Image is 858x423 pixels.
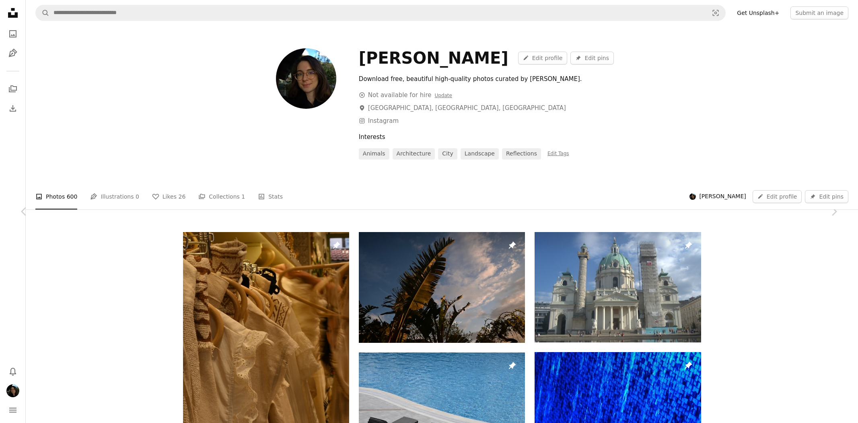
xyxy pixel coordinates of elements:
[5,383,21,399] button: Profile
[359,117,399,124] a: Instagram
[359,148,389,160] a: animals
[359,104,566,112] a: [GEOGRAPHIC_DATA], [GEOGRAPHIC_DATA], [GEOGRAPHIC_DATA]
[547,151,569,157] a: Edit Tags
[5,402,21,418] button: Menu
[359,284,525,291] a: View the photo by Sinem Tunalı
[5,100,21,116] a: Download History
[461,148,499,160] a: landscape
[359,410,525,417] a: Lounge chairs by the pool invite relaxation.
[5,363,21,379] button: Notifications
[359,74,598,84] div: Download free, beautiful high-quality photos curated by [PERSON_NAME].
[152,184,186,209] a: Likes 26
[136,192,139,201] span: 0
[258,184,283,209] a: Stats
[35,5,726,21] form: Find visuals sitewide
[434,93,452,98] a: Update
[810,173,858,250] a: Next
[706,5,725,21] button: Visual search
[183,353,349,360] a: White clothing hangs on a clothing rack.
[90,184,139,209] a: Illustrations 0
[502,148,541,160] a: reflections
[393,148,435,160] a: architecture
[241,192,245,201] span: 1
[178,192,185,201] span: 26
[535,284,701,291] a: View the photo by Sinem Tunalı
[699,193,746,201] span: [PERSON_NAME]
[570,52,614,64] button: Edit pins
[359,90,452,100] div: Not available for hire
[732,6,784,19] a: Get Unsplash+
[359,132,701,142] div: Interests
[547,151,569,156] span: Edit Tags
[5,45,21,61] a: Illustrations
[689,193,696,200] img: Avatar of user Sinem Tunalı
[276,48,336,109] img: Avatar of user Sinem Tunalı
[198,184,245,209] a: Collections 1
[790,6,848,19] button: Submit an image
[6,384,19,397] img: Avatar of user Sinem Tunalı
[5,81,21,97] a: Collections
[36,5,49,21] button: Search Unsplash
[359,232,525,343] img: photo-1743708825776-33781b61a773
[518,52,568,64] a: Edit profile
[438,148,457,160] a: city
[535,232,701,342] img: photo-1744410691279-e98a13534e57
[753,190,802,203] a: Edit profile
[805,190,848,203] button: Edit pins
[359,48,508,68] div: [PERSON_NAME]
[5,26,21,42] a: Photos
